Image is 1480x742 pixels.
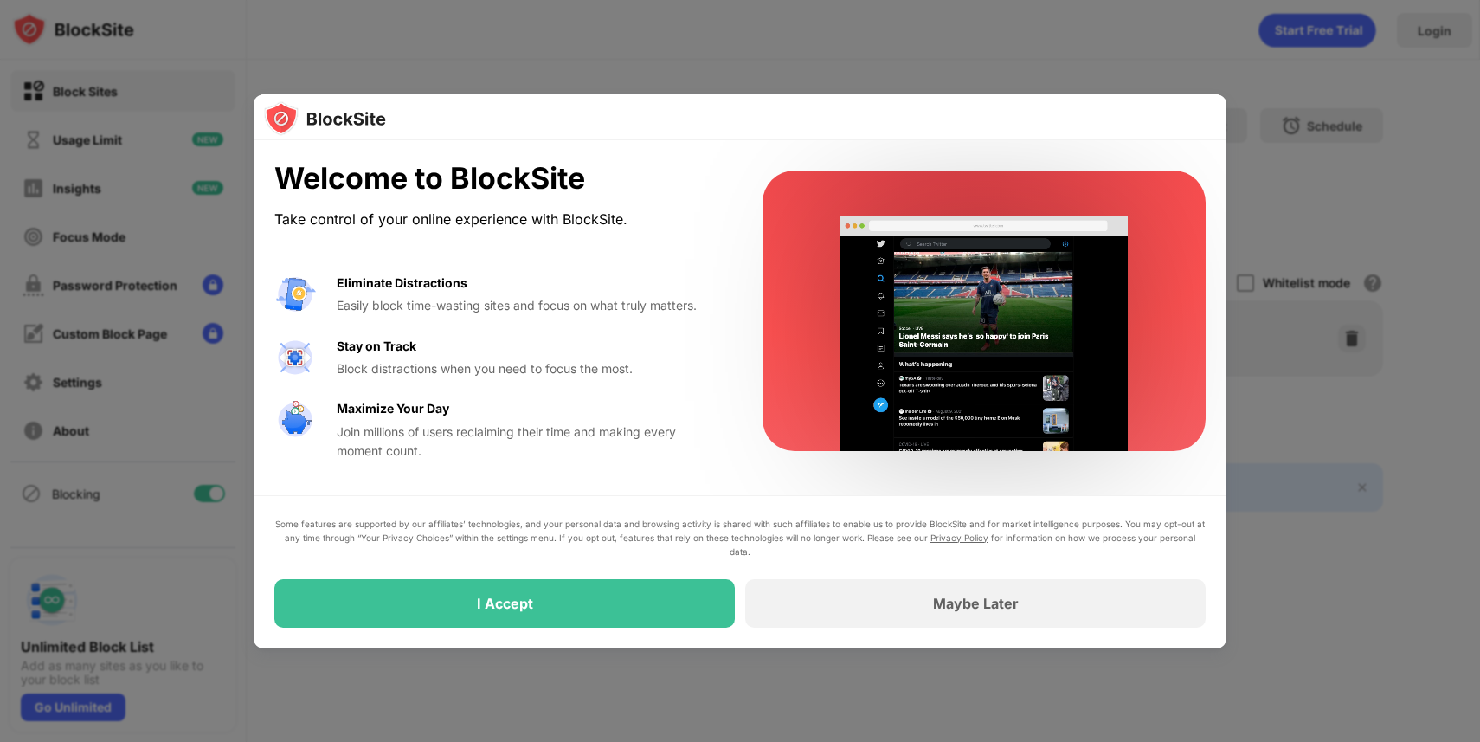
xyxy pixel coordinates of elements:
[274,399,316,441] img: value-safe-time.svg
[477,595,533,612] div: I Accept
[274,274,316,315] img: value-avoid-distractions.svg
[274,207,721,232] div: Take control of your online experience with BlockSite.
[930,532,988,543] a: Privacy Policy
[274,337,316,378] img: value-focus.svg
[274,161,721,197] div: Welcome to BlockSite
[337,296,721,315] div: Easily block time-wasting sites and focus on what truly matters.
[337,399,449,418] div: Maximize Your Day
[933,595,1019,612] div: Maybe Later
[274,517,1206,558] div: Some features are supported by our affiliates’ technologies, and your personal data and browsing ...
[337,423,721,461] div: Join millions of users reclaiming their time and making every moment count.
[264,101,386,136] img: logo-blocksite.svg
[337,359,721,378] div: Block distractions when you need to focus the most.
[337,274,467,293] div: Eliminate Distractions
[337,337,416,356] div: Stay on Track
